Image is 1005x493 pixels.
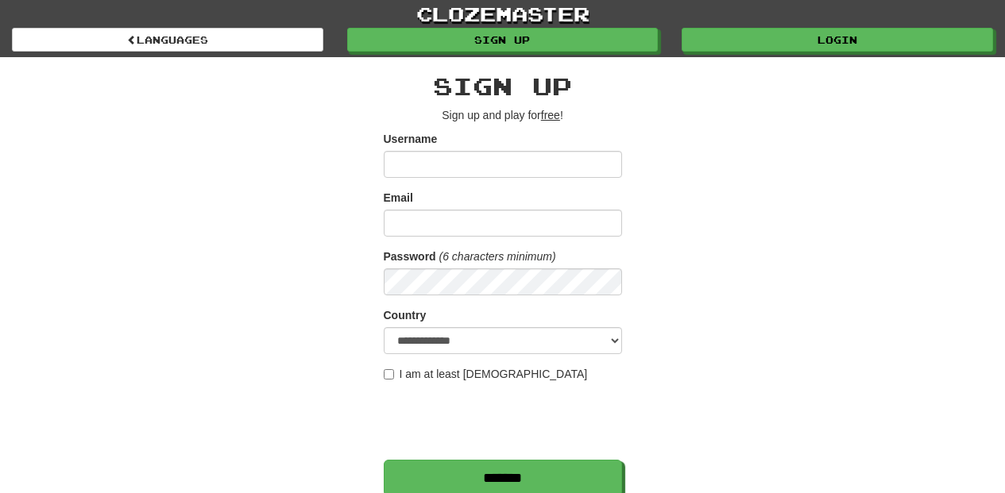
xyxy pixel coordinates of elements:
a: Login [682,28,993,52]
u: free [541,109,560,121]
label: I am at least [DEMOGRAPHIC_DATA] [384,366,588,382]
label: Email [384,190,413,206]
label: Password [384,248,436,264]
h2: Sign up [384,73,622,99]
a: Languages [12,28,323,52]
input: I am at least [DEMOGRAPHIC_DATA] [384,369,394,379]
iframe: reCAPTCHA [384,390,625,452]
em: (6 characters minimum) [439,250,556,263]
label: Username [384,131,438,147]
a: Sign up [347,28,659,52]
label: Country [384,307,427,323]
p: Sign up and play for ! [384,107,622,123]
